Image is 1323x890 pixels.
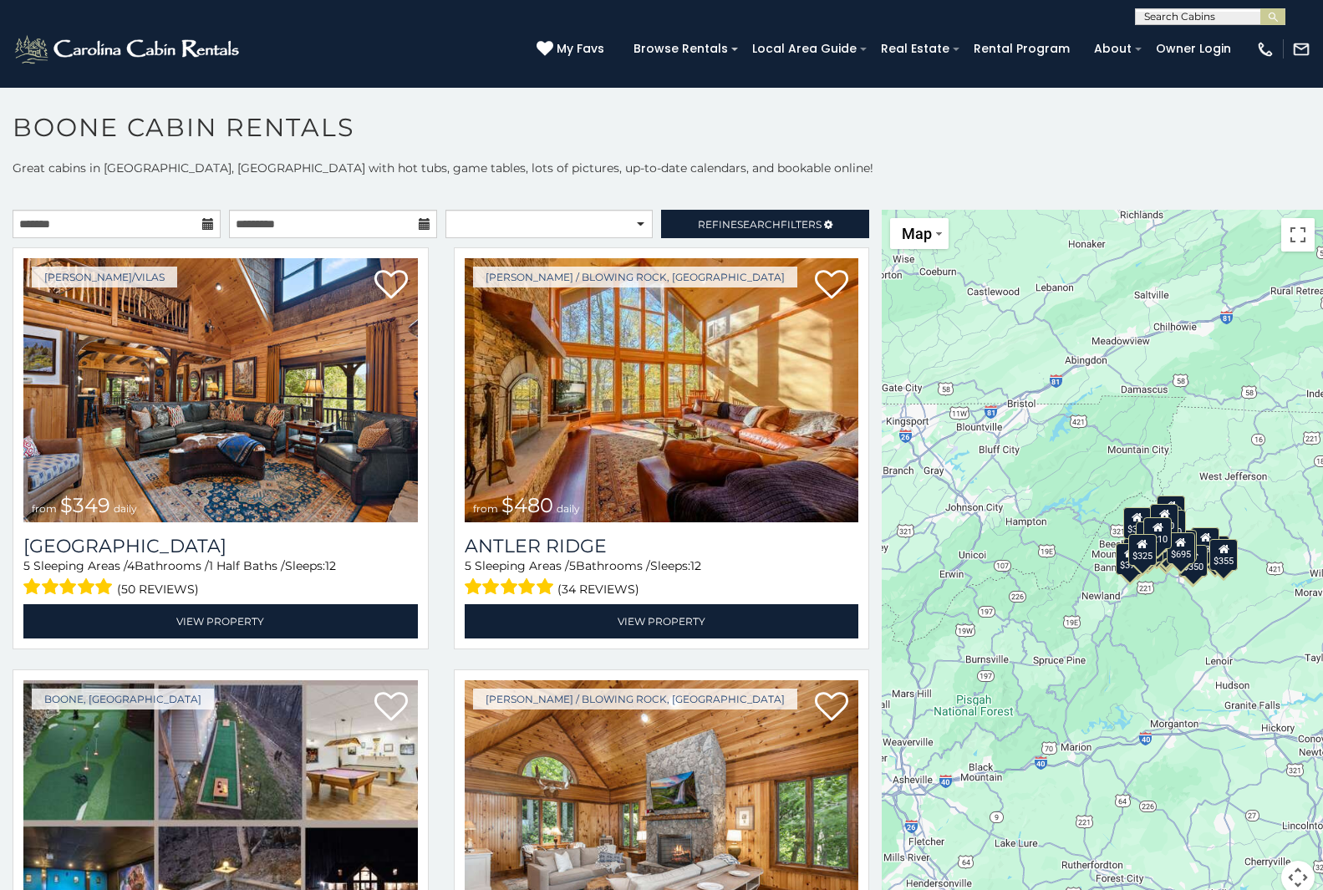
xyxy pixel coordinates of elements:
[569,558,576,573] span: 5
[1210,539,1239,571] div: $355
[1123,506,1152,538] div: $305
[661,210,869,238] a: RefineSearchFilters
[23,535,418,557] a: [GEOGRAPHIC_DATA]
[23,558,30,573] span: 5
[60,493,110,517] span: $349
[1128,533,1157,565] div: $325
[114,502,137,515] span: daily
[1152,532,1180,564] div: $315
[465,604,859,638] a: View Property
[473,689,797,709] a: [PERSON_NAME] / Blowing Rock, [GEOGRAPHIC_DATA]
[127,558,135,573] span: 4
[32,502,57,515] span: from
[23,258,418,522] a: Diamond Creek Lodge from $349 daily
[625,36,736,62] a: Browse Rentals
[13,33,244,66] img: White-1-2.png
[374,690,408,725] a: Add to favorites
[737,218,781,231] span: Search
[1086,36,1140,62] a: About
[465,258,859,522] a: Antler Ridge from $480 daily
[1191,527,1219,559] div: $930
[815,690,848,725] a: Add to favorites
[465,258,859,522] img: Antler Ridge
[902,225,932,242] span: Map
[890,218,949,249] button: Change map style
[209,558,285,573] span: 1 Half Baths /
[473,267,797,287] a: [PERSON_NAME] / Blowing Rock, [GEOGRAPHIC_DATA]
[698,218,822,231] span: Refine Filters
[1147,36,1239,62] a: Owner Login
[325,558,336,573] span: 12
[1179,545,1208,577] div: $350
[32,689,214,709] a: Boone, [GEOGRAPHIC_DATA]
[23,604,418,638] a: View Property
[32,267,177,287] a: [PERSON_NAME]/Vilas
[537,40,608,58] a: My Favs
[873,36,958,62] a: Real Estate
[1281,218,1315,252] button: Toggle fullscreen view
[1143,517,1172,549] div: $210
[23,557,418,600] div: Sleeping Areas / Bathrooms / Sleeps:
[465,535,859,557] a: Antler Ridge
[1292,40,1310,58] img: mail-regular-white.png
[557,502,580,515] span: daily
[1167,532,1195,564] div: $695
[1256,40,1275,58] img: phone-regular-white.png
[690,558,701,573] span: 12
[744,36,865,62] a: Local Area Guide
[1158,495,1186,526] div: $525
[815,268,848,303] a: Add to favorites
[473,502,498,515] span: from
[557,578,639,600] span: (34 reviews)
[965,36,1078,62] a: Rental Program
[374,268,408,303] a: Add to favorites
[1150,503,1178,535] div: $320
[501,493,553,517] span: $480
[117,578,199,600] span: (50 reviews)
[465,557,859,600] div: Sleeping Areas / Bathrooms / Sleeps:
[1116,542,1144,574] div: $375
[23,535,418,557] h3: Diamond Creek Lodge
[465,558,471,573] span: 5
[557,40,604,58] span: My Favs
[23,258,418,522] img: Diamond Creek Lodge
